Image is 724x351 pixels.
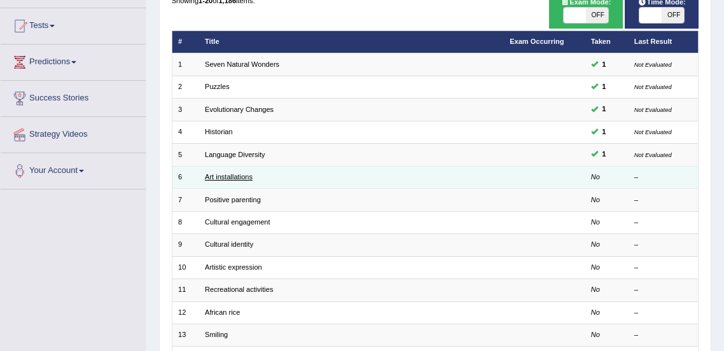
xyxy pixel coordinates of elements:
a: Smiling [205,331,228,338]
td: 12 [172,301,199,324]
td: 2 [172,76,199,98]
td: 11 [172,279,199,301]
th: # [172,31,199,53]
a: Cultural identity [205,240,253,248]
td: 4 [172,121,199,143]
em: No [591,240,600,248]
em: No [591,286,600,293]
a: Predictions [1,45,146,76]
td: 8 [172,211,199,233]
a: Your Account [1,153,146,185]
a: Seven Natural Wonders [205,60,279,68]
td: 10 [172,256,199,279]
a: Recreational activities [205,286,273,293]
td: 13 [172,324,199,347]
a: Historian [205,128,233,135]
a: African rice [205,308,240,316]
em: No [591,331,600,338]
small: Not Evaluated [634,61,672,68]
em: No [591,173,600,181]
th: Last Result [628,31,699,53]
span: OFF [586,8,608,23]
span: You cannot take this question anymore [598,104,610,115]
div: – [634,263,692,273]
td: 5 [172,144,199,166]
span: You cannot take this question anymore [598,81,610,93]
a: Puzzles [205,83,230,90]
td: 1 [172,53,199,76]
a: Exam Occurring [510,38,564,45]
small: Not Evaluated [634,106,672,113]
span: OFF [662,8,684,23]
div: – [634,285,692,295]
a: Tests [1,8,146,40]
small: Not Evaluated [634,151,672,158]
a: Language Diversity [205,151,265,158]
em: No [591,263,600,271]
div: – [634,308,692,318]
td: 6 [172,166,199,188]
a: Positive parenting [205,196,261,203]
small: Not Evaluated [634,83,672,90]
em: No [591,218,600,226]
th: Taken [585,31,628,53]
td: 9 [172,234,199,256]
a: Cultural engagement [205,218,270,226]
a: Strategy Videos [1,117,146,149]
a: Success Stories [1,81,146,113]
small: Not Evaluated [634,128,672,135]
a: Art installations [205,173,253,181]
th: Title [199,31,504,53]
a: Evolutionary Changes [205,106,274,113]
div: – [634,195,692,205]
div: – [634,172,692,182]
span: You cannot take this question anymore [598,59,610,71]
td: 3 [172,99,199,121]
span: You cannot take this question anymore [598,149,610,160]
div: – [634,330,692,340]
span: You cannot take this question anymore [598,127,610,138]
td: 7 [172,189,199,211]
em: No [591,196,600,203]
div: – [634,240,692,250]
a: Artistic expression [205,263,262,271]
div: – [634,217,692,228]
em: No [591,308,600,316]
